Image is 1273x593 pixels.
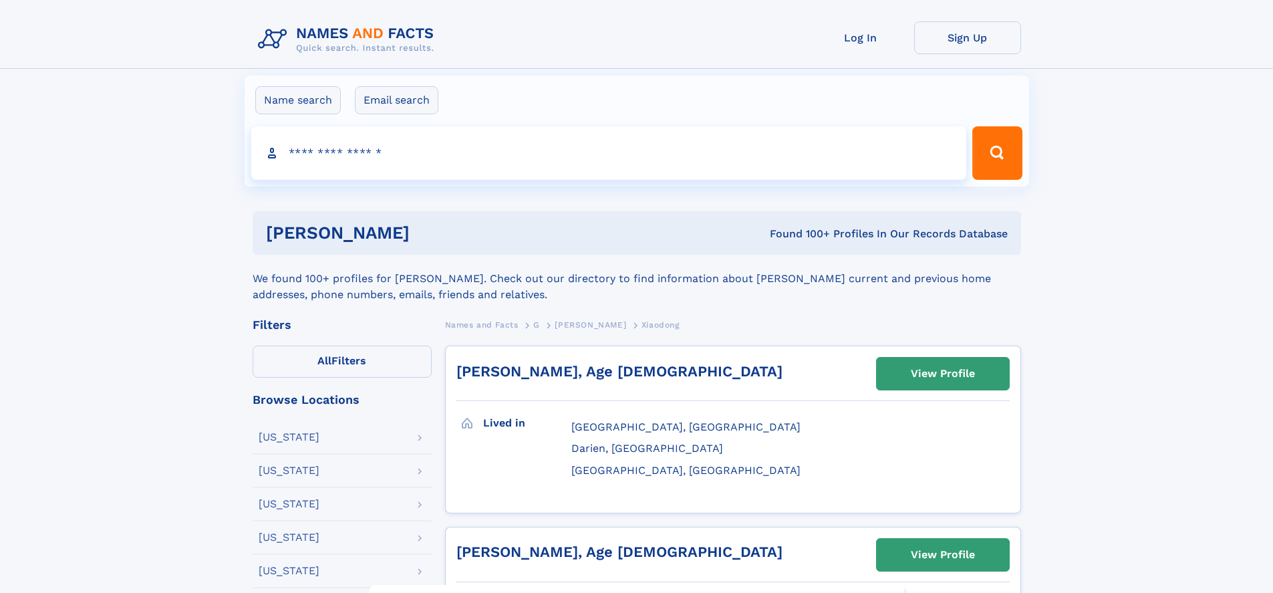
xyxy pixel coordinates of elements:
div: [US_STATE] [259,566,319,576]
span: [GEOGRAPHIC_DATA], [GEOGRAPHIC_DATA] [571,421,801,433]
label: Filters [253,346,432,378]
div: [US_STATE] [259,432,319,443]
h3: Lived in [483,412,571,435]
div: Found 100+ Profiles In Our Records Database [589,227,1008,241]
a: View Profile [877,539,1009,571]
button: Search Button [972,126,1022,180]
span: G [533,320,540,330]
span: Xiaodong [642,320,680,330]
div: [US_STATE] [259,465,319,476]
div: View Profile [911,358,975,389]
a: [PERSON_NAME], Age [DEMOGRAPHIC_DATA] [456,363,783,380]
div: [US_STATE] [259,532,319,543]
h1: [PERSON_NAME] [266,225,590,241]
label: Email search [355,86,438,114]
a: Names and Facts [445,316,519,333]
div: We found 100+ profiles for [PERSON_NAME]. Check out our directory to find information about [PERS... [253,255,1021,303]
span: Darien, [GEOGRAPHIC_DATA] [571,442,723,455]
label: Name search [255,86,341,114]
a: View Profile [877,358,1009,390]
input: search input [251,126,967,180]
div: Browse Locations [253,394,432,406]
span: [PERSON_NAME] [555,320,626,330]
span: [GEOGRAPHIC_DATA], [GEOGRAPHIC_DATA] [571,464,801,477]
span: All [317,354,331,367]
div: [US_STATE] [259,499,319,509]
div: Filters [253,319,432,331]
img: Logo Names and Facts [253,21,445,57]
a: Sign Up [914,21,1021,54]
a: Log In [807,21,914,54]
div: View Profile [911,540,975,570]
a: [PERSON_NAME], Age [DEMOGRAPHIC_DATA] [456,544,783,560]
a: G [533,316,540,333]
a: [PERSON_NAME] [555,316,626,333]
